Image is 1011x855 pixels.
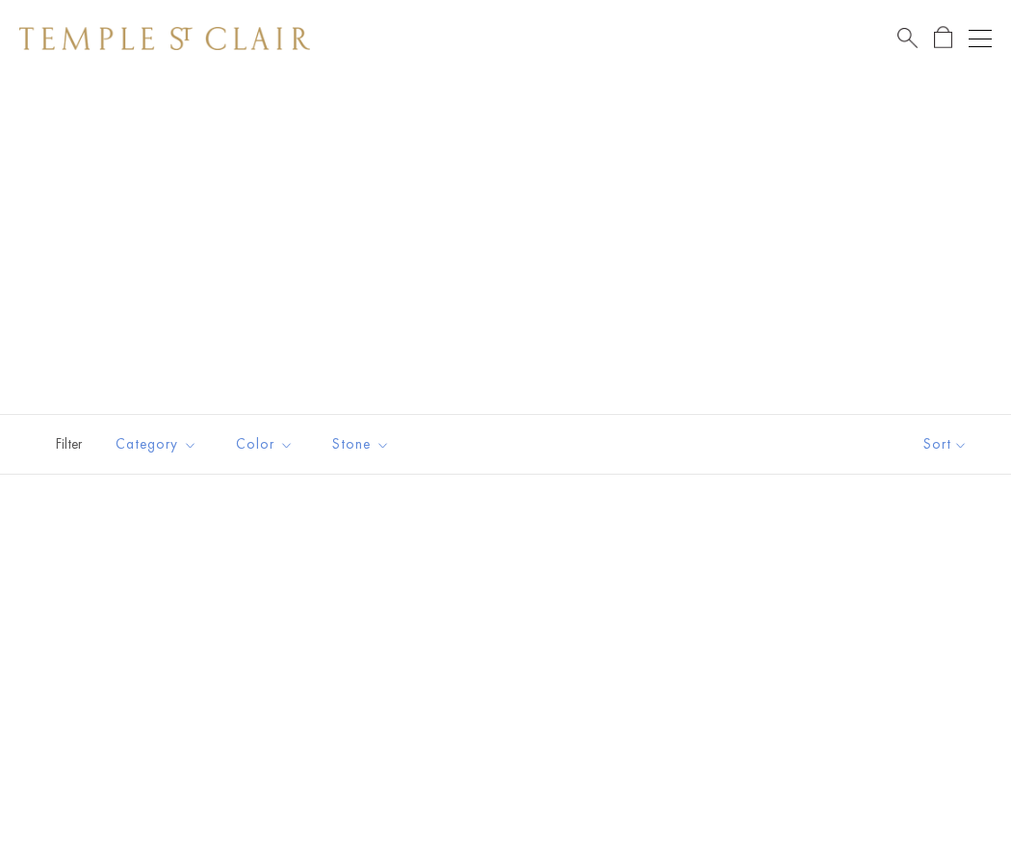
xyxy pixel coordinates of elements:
[897,26,918,50] a: Search
[101,423,212,466] button: Category
[19,27,310,50] img: Temple St. Clair
[226,432,308,456] span: Color
[934,26,952,50] a: Open Shopping Bag
[318,423,404,466] button: Stone
[880,415,1011,474] button: Show sort by
[106,432,212,456] span: Category
[323,432,404,456] span: Stone
[969,27,992,50] button: Open navigation
[221,423,308,466] button: Color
